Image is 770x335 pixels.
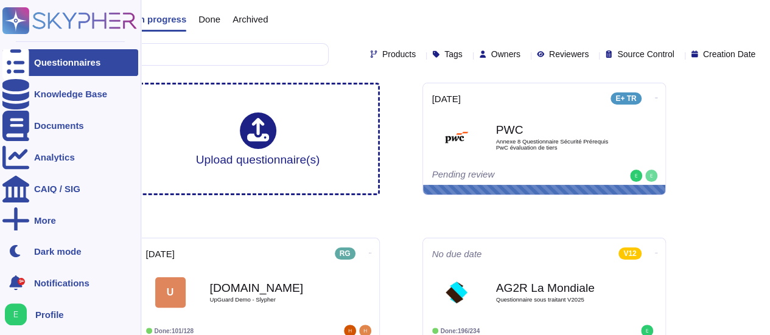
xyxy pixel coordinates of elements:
button: user [2,301,35,328]
div: Dark mode [34,247,82,256]
input: Search by keywords [48,44,328,65]
a: Analytics [2,144,138,171]
span: Owners [491,50,520,58]
b: PWC [496,124,618,136]
div: Analytics [34,153,75,162]
img: user [645,170,657,182]
span: [DATE] [432,94,461,103]
div: E+ TR [611,92,641,105]
span: Archived [233,15,268,24]
span: Source Control [617,50,674,58]
img: user [630,170,642,182]
span: Reviewers [549,50,589,58]
span: Profile [35,310,64,319]
div: RG [335,247,355,260]
img: user [5,303,27,325]
a: Documents [2,112,138,139]
span: Done: 196/234 [441,328,480,334]
span: Products [382,50,416,58]
div: CAIQ / SIG [34,184,80,193]
span: Done [198,15,220,24]
div: Upload questionnaire(s) [196,112,320,165]
span: Questionnaire sous traitant V2025 [496,297,618,303]
span: UpGuard Demo - Slypher [210,297,332,303]
div: Knowledge Base [34,89,107,98]
span: [DATE] [146,249,175,258]
span: No due date [432,249,482,258]
div: V12 [618,247,641,260]
div: Questionnaires [34,58,100,67]
img: Logo [441,277,472,308]
div: More [34,216,56,225]
span: Annexe 8 Questionnaire Sécurité Prérequis PwC évaluation de tiers [496,139,618,150]
img: Logo [441,122,472,153]
div: Pending review [432,170,581,182]
a: Knowledge Base [2,81,138,108]
span: In progress [136,15,186,24]
div: 9+ [18,278,25,285]
div: U [155,277,186,308]
b: [DOMAIN_NAME] [210,282,332,294]
div: Documents [34,121,84,130]
span: Notifications [34,278,89,288]
a: CAIQ / SIG [2,176,138,202]
a: Questionnaires [2,49,138,76]
span: Done: 101/128 [155,328,194,334]
span: Creation Date [703,50,755,58]
span: Tags [444,50,463,58]
b: AG2R La Mondiale [496,282,618,294]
